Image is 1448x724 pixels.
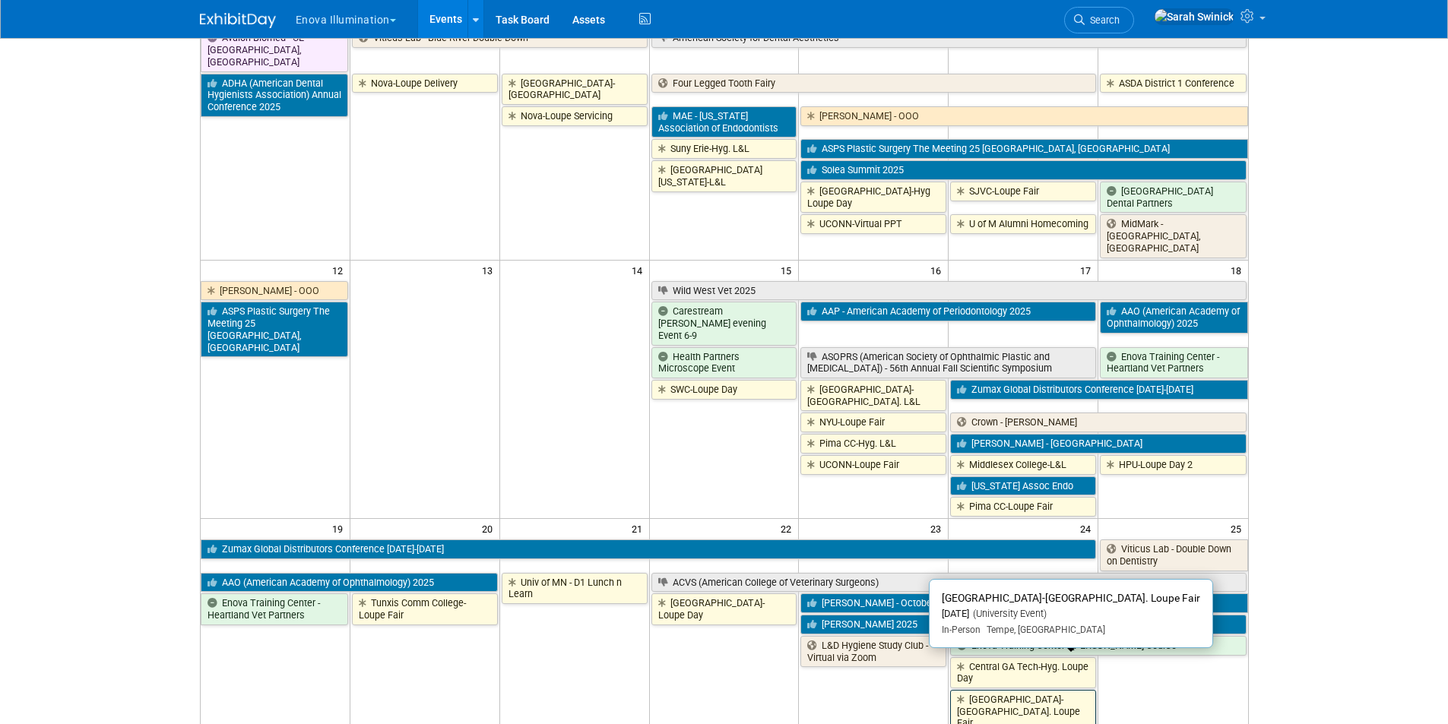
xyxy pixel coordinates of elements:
[651,160,797,191] a: [GEOGRAPHIC_DATA][US_STATE]-L&L
[1100,74,1246,93] a: ASDA District 1 Conference
[950,413,1246,432] a: Crown - [PERSON_NAME]
[201,28,348,71] a: Avalon Biomed - CE [GEOGRAPHIC_DATA], [GEOGRAPHIC_DATA]
[1100,347,1247,378] a: Enova Training Center - Heartland Vet Partners
[201,74,348,117] a: ADHA (American Dental Hygienists Association) Annual Conference 2025
[800,455,946,475] a: UCONN-Loupe Fair
[1064,7,1134,33] a: Search
[651,347,797,378] a: Health Partners Microscope Event
[1100,539,1247,571] a: Viticus Lab - Double Down on Dentistry
[800,636,946,667] a: L&D Hygiene Study Club - Virtual via Zoom
[502,573,648,604] a: Univ of MN - D1 Lunch n Learn
[352,74,498,93] a: Nova-Loupe Delivery
[800,106,1247,126] a: [PERSON_NAME] - OOO
[800,615,1246,634] a: [PERSON_NAME] 2025
[1079,519,1098,538] span: 24
[502,74,648,105] a: [GEOGRAPHIC_DATA]-[GEOGRAPHIC_DATA]
[800,434,946,454] a: Pima CC-Hyg. L&L
[942,624,981,635] span: In-Person
[929,519,948,538] span: 23
[800,160,1246,180] a: Solea Summit 2025
[942,608,1200,621] div: [DATE]
[950,497,1096,517] a: Pima CC-Loupe Fair
[800,302,1096,321] a: AAP - American Academy of Periodontology 2025
[480,261,499,280] span: 13
[1100,302,1247,333] a: AAO (American Academy of Ophthalmology) 2025
[651,281,1247,301] a: Wild West Vet 2025
[779,261,798,280] span: 15
[651,106,797,138] a: MAE - [US_STATE] Association of Endodontists
[950,455,1096,475] a: Middlesex College-L&L
[651,139,797,159] a: Suny Erie-Hyg. L&L
[800,347,1096,378] a: ASOPRS (American Society of Ophthalmic Plastic and [MEDICAL_DATA]) - 56th Annual Fall Scientific ...
[651,380,797,400] a: SWC-Loupe Day
[950,380,1247,400] a: Zumax Global Distributors Conference [DATE]-[DATE]
[800,413,946,432] a: NYU-Loupe Fair
[1100,182,1246,213] a: [GEOGRAPHIC_DATA] Dental Partners
[651,573,1247,593] a: ACVS (American College of Veterinary Surgeons)
[201,281,348,301] a: [PERSON_NAME] - OOO
[1229,519,1248,538] span: 25
[1229,261,1248,280] span: 18
[1085,14,1120,26] span: Search
[969,608,1047,619] span: (University Event)
[480,519,499,538] span: 20
[201,539,1097,559] a: Zumax Global Distributors Conference [DATE]-[DATE]
[800,214,946,234] a: UCONN-Virtual PPT
[201,573,498,593] a: AAO (American Academy of Ophthalmology) 2025
[800,380,946,411] a: [GEOGRAPHIC_DATA]-[GEOGRAPHIC_DATA]. L&L
[800,139,1247,159] a: ASPS Plastic Surgery The Meeting 25 [GEOGRAPHIC_DATA], [GEOGRAPHIC_DATA]
[1100,455,1246,475] a: HPU-Loupe Day 2
[1079,261,1098,280] span: 17
[942,592,1200,604] span: [GEOGRAPHIC_DATA]-[GEOGRAPHIC_DATA]. Loupe Fair
[779,519,798,538] span: 22
[651,593,797,624] a: [GEOGRAPHIC_DATA]-Loupe Day
[1100,214,1246,258] a: MidMark - [GEOGRAPHIC_DATA], [GEOGRAPHIC_DATA]
[201,593,348,624] a: Enova Training Center - Heartland Vet Partners
[630,519,649,538] span: 21
[950,476,1096,496] a: [US_STATE] Assoc Endo
[950,182,1096,201] a: SJVC-Loupe Fair
[950,214,1096,234] a: U of M Alumni Homecoming
[651,74,1097,93] a: Four Legged Tooth Fairy
[352,593,498,624] a: Tunxis Comm College-Loupe Fair
[1154,8,1234,25] img: Sarah Swinick
[800,182,946,213] a: [GEOGRAPHIC_DATA]-Hyg Loupe Day
[331,519,350,538] span: 19
[651,302,797,345] a: Carestream [PERSON_NAME] evening Event 6-9
[630,261,649,280] span: 14
[800,593,1247,613] a: [PERSON_NAME] - October Event
[929,261,948,280] span: 16
[950,434,1246,454] a: [PERSON_NAME] - [GEOGRAPHIC_DATA]
[201,302,348,357] a: ASPS Plastic Surgery The Meeting 25 [GEOGRAPHIC_DATA], [GEOGRAPHIC_DATA]
[981,624,1105,635] span: Tempe, [GEOGRAPHIC_DATA]
[331,261,350,280] span: 12
[950,657,1096,688] a: Central GA Tech-Hyg. Loupe Day
[502,106,648,126] a: Nova-Loupe Servicing
[200,13,276,28] img: ExhibitDay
